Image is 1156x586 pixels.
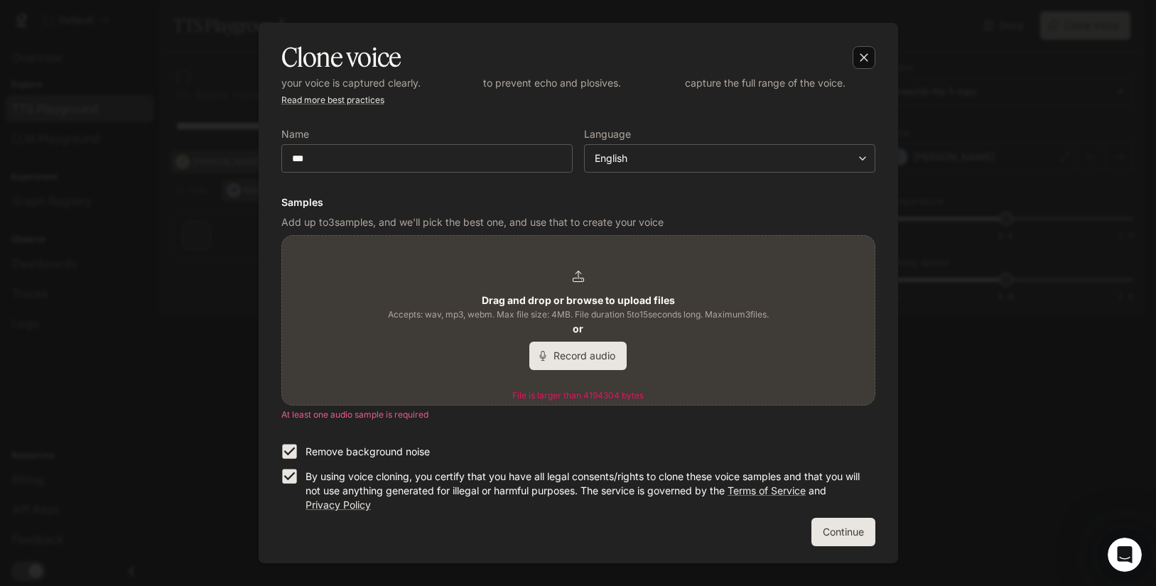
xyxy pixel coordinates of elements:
[306,445,430,459] p: Remove background noise
[573,322,583,335] b: or
[281,94,384,105] a: Read more best practices
[585,151,875,166] div: English
[281,40,401,75] h5: Clone voice
[482,294,675,306] b: Drag and drop or browse to upload files
[281,129,309,139] p: Name
[306,499,371,511] a: Privacy Policy
[584,129,631,139] p: Language
[388,308,769,322] span: Accepts: wav, mp3, webm. Max file size: 4MB. File duration 5 to 15 seconds long. Maximum 3 files.
[685,62,875,90] p: Speak with a variety of emotions to capture the full range of the voice.
[512,389,644,402] p: File is larger than 4194304 bytes
[595,151,852,166] div: English
[728,484,806,497] a: Terms of Service
[1108,538,1142,572] iframe: Intercom live chat
[281,62,472,90] p: Minimize background noise to ensure your voice is captured clearly.
[281,215,875,229] p: Add up to 3 samples, and we'll pick the best one, and use that to create your voice
[281,408,875,422] p: At least one audio sample is required
[483,62,674,90] p: Keep a reasonable distance from the mic to prevent echo and plosives.
[529,342,627,370] button: Record audio
[811,518,875,546] button: Continue
[306,470,864,512] p: By using voice cloning, you certify that you have all legal consents/rights to clone these voice ...
[281,195,875,210] h6: Samples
